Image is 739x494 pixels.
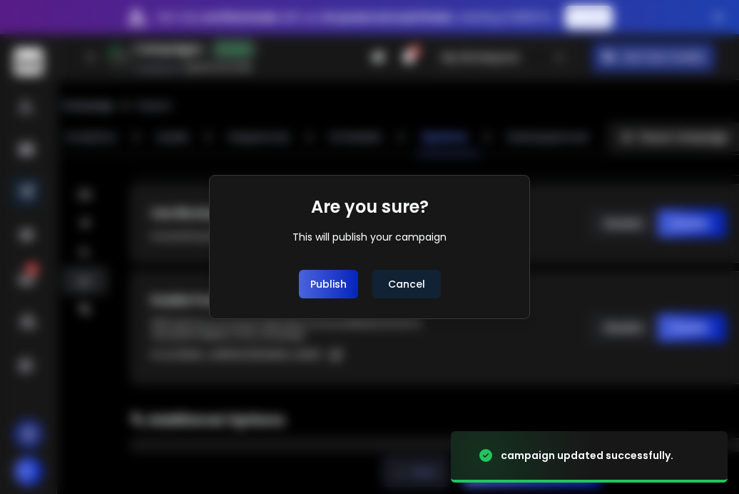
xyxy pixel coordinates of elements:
[299,270,358,298] button: Publish
[501,448,673,463] div: campaign updated successfully.
[372,270,441,298] button: Cancel
[311,196,429,218] h1: Are you sure?
[292,230,447,244] div: This will publish your campaign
